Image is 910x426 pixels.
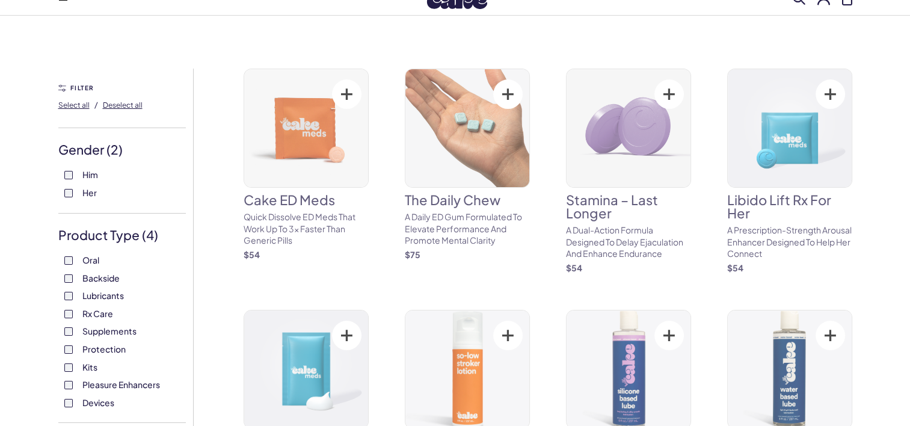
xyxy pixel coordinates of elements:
[82,377,160,392] span: Pleasure Enhancers
[64,363,73,372] input: Kits
[244,69,369,261] a: Cake ED MedsCake ED MedsQuick dissolve ED Meds that work up to 3x faster than generic pills$54
[727,193,852,220] h3: Libido Lift Rx For Her
[82,185,97,200] span: Her
[64,256,73,265] input: Oral
[405,211,530,247] p: A Daily ED Gum Formulated To Elevate Performance And Promote Mental Clarity
[727,224,852,260] p: A prescription-strength arousal enhancer designed to help her connect
[728,69,852,187] img: Libido Lift Rx For Her
[244,211,369,247] p: Quick dissolve ED Meds that work up to 3x faster than generic pills
[64,310,73,318] input: Rx Care
[64,327,73,336] input: Supplements
[64,292,73,300] input: Lubricants
[82,341,126,357] span: Protection
[82,359,97,375] span: Kits
[64,381,73,389] input: Pleasure Enhancers
[566,193,691,220] h3: Stamina – Last Longer
[82,323,137,339] span: Supplements
[244,193,369,206] h3: Cake ED Meds
[58,100,90,110] span: Select all
[566,262,582,273] strong: $ 54
[82,252,99,268] span: Oral
[64,189,73,197] input: Her
[405,69,529,187] img: The Daily Chew
[727,262,743,273] strong: $ 54
[103,100,143,110] span: Deselect all
[82,306,113,321] span: Rx Care
[566,69,691,274] a: Stamina – Last LongerStamina – Last LongerA dual-action formula designed to delay ejaculation and...
[82,167,98,182] span: Him
[82,288,124,303] span: Lubricants
[82,270,120,286] span: Backside
[58,95,90,114] button: Select all
[64,171,73,179] input: Him
[405,249,420,260] strong: $ 75
[405,193,530,206] h3: The Daily Chew
[64,345,73,354] input: Protection
[567,69,690,187] img: Stamina – Last Longer
[566,224,691,260] p: A dual-action formula designed to delay ejaculation and enhance endurance
[244,69,368,187] img: Cake ED Meds
[82,395,114,410] span: Devices
[64,274,73,283] input: Backside
[727,69,852,274] a: Libido Lift Rx For HerLibido Lift Rx For HerA prescription-strength arousal enhancer designed to ...
[405,69,530,261] a: The Daily ChewThe Daily ChewA Daily ED Gum Formulated To Elevate Performance And Promote Mental C...
[244,249,260,260] strong: $ 54
[94,99,98,110] span: /
[64,399,73,407] input: Devices
[103,95,143,114] button: Deselect all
